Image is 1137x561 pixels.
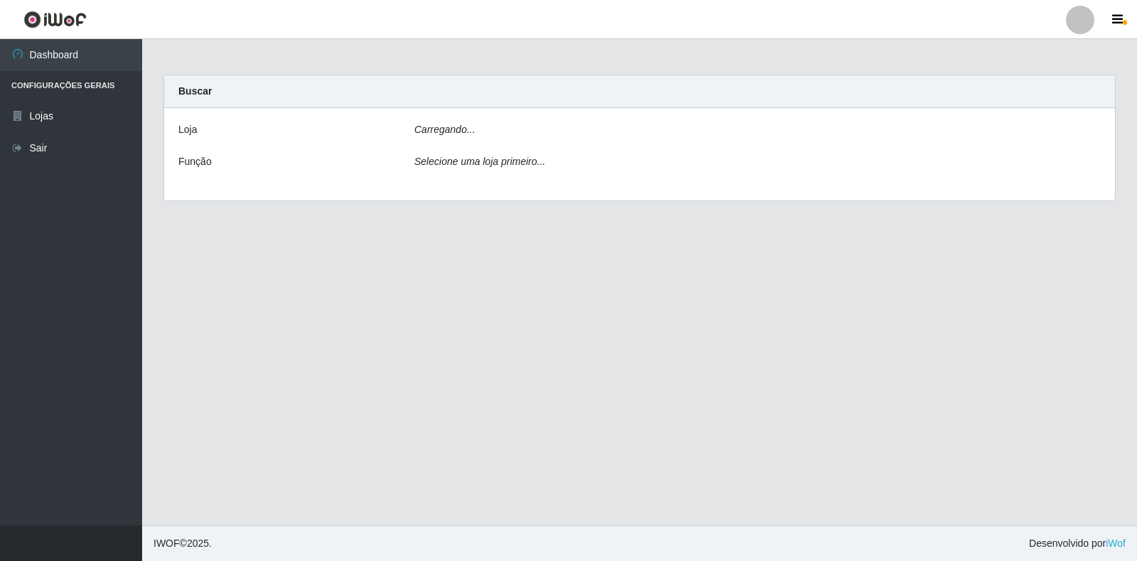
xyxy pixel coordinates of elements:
[178,122,197,137] label: Loja
[178,85,212,97] strong: Buscar
[153,536,212,551] span: © 2025 .
[1029,536,1126,551] span: Desenvolvido por
[178,154,212,169] label: Função
[414,156,545,167] i: Selecione uma loja primeiro...
[414,124,475,135] i: Carregando...
[1106,538,1126,549] a: iWof
[23,11,87,28] img: CoreUI Logo
[153,538,180,549] span: IWOF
